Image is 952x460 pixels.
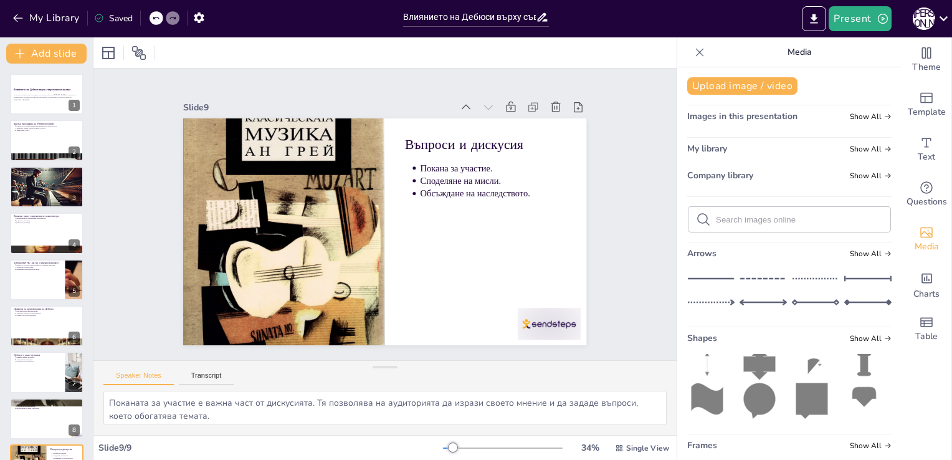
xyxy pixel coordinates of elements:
p: Споделяне на мисли. [336,258,407,396]
span: My library [687,143,727,155]
p: Въпроси и дискусия [367,257,450,413]
p: Въпроси и дискусия [50,448,80,451]
span: Show all [850,145,892,153]
button: А [PERSON_NAME] [913,6,935,31]
p: Обсъждане на наследството. [53,457,80,459]
p: Кратка биография на [PERSON_NAME] [14,122,80,125]
p: В тази презентация ще разгледаме как творчеството на [PERSON_NAME] е повлияло на съвременната муз... [14,94,80,98]
button: Present [829,6,891,31]
span: Media [915,240,939,254]
div: Add images, graphics, shapes or video [902,217,951,262]
span: Questions [907,195,947,209]
div: Slide 9 [450,72,571,322]
div: 4 [69,239,80,251]
p: Дебюси и джаз музиката [14,353,62,357]
p: Влияние върху съвременните композитори [14,214,80,218]
p: [DEMOGRAPHIC_DATA] и импресионизмът [14,261,62,264]
p: Сложни хармонии. [16,173,80,176]
span: Charts [913,287,940,301]
button: My Library [9,8,85,28]
div: 6 [69,332,80,343]
div: А [PERSON_NAME] [913,7,935,30]
div: 2 [10,120,83,161]
p: Вдъхновение за нови поколения. [16,407,80,410]
div: 6 [10,305,83,347]
span: Show all [850,334,892,343]
p: Media [710,37,889,67]
div: 8 [10,398,83,439]
p: Споделяне на мисли. [53,454,80,457]
p: Вдъхновение за съвременни композитори. [16,218,80,220]
div: 8 [69,424,80,436]
div: Add a table [902,307,951,352]
p: Дълбоко влияние. [16,403,80,405]
span: Single View [626,443,669,453]
p: Обсъждане на наследството. [325,253,396,391]
p: Предаване на емоции чрез звуци. [16,268,61,271]
p: Уникални стилови характеристики. [16,312,80,315]
span: Frames [687,439,717,451]
p: Следа в различни жанрове. [16,405,80,408]
p: Влияние в джаз музиката. [16,357,61,359]
p: [PERSON_NAME] е роден през [DEMOGRAPHIC_DATA] [16,125,80,127]
span: Theme [912,60,941,74]
div: 3 [10,166,83,208]
p: [PERSON_NAME] е ключова фигура в импресионизма. [16,264,61,266]
span: Images in this presentation [687,110,797,122]
div: 7 [69,378,80,390]
div: 5 [69,285,80,297]
p: Най-известните произведения. [16,310,80,312]
button: Add slide [6,44,87,64]
button: Speaker Notes [103,371,174,385]
p: Generated with [URL] [14,98,80,101]
div: Slide 9 / 9 [98,442,443,454]
strong: Влиянието на Дебюси върху съвременната музика [14,89,70,92]
span: Text [918,150,935,164]
button: Upload image / video [687,77,797,95]
p: Примери за произведения на Дебюси [14,307,80,311]
p: Нестандартни скали в музиката. [16,171,80,173]
span: Show all [850,112,892,121]
div: 7 [10,352,83,393]
input: Insert title [403,8,536,26]
p: Свободни форми. [16,176,80,178]
span: Template [908,105,946,119]
p: Дебюси е учил в [GEOGRAPHIC_DATA]. [16,127,80,129]
button: Export to PowerPoint [802,6,826,31]
p: Покана за участие. [53,453,80,455]
span: Table [915,330,938,343]
p: Покана за участие. [348,263,419,401]
div: 1 [10,74,83,115]
button: Transcript [179,371,234,385]
div: Add ready made slides [902,82,951,127]
div: Change the overall theme [902,37,951,82]
span: Shapes [687,332,717,344]
div: Get real-time input from your audience [902,172,951,217]
span: Company library [687,170,753,181]
div: 3 [69,193,80,204]
div: 2 [69,146,80,158]
p: Заключение [14,400,80,403]
p: Влияние на произведенията. [16,315,80,317]
p: Хармонични иновации. [16,358,61,361]
span: Position [131,46,146,60]
span: Show all [850,171,892,180]
p: Умира през 1918 г. [16,129,80,132]
div: 1 [69,100,80,111]
input: Search images online [716,215,883,224]
p: [PERSON_NAME]. [16,222,80,224]
p: Характеристики на музиката на Дебюси [14,168,80,172]
div: Add text boxes [902,127,951,172]
div: 5 [10,259,83,300]
div: 4 [10,213,83,254]
div: Add charts and graphs [902,262,951,307]
textarea: Поканата за участие е важна част от дискусията. Тя позволява на аудиторията да изрази своето мнен... [103,391,667,425]
span: Show all [850,249,892,258]
span: Arrows [687,247,716,259]
div: Saved [94,12,133,24]
p: [PERSON_NAME]. [16,219,80,222]
p: Ритмични експерименти. [16,361,61,363]
p: Усещания и настроения. [16,266,61,269]
span: Show all [850,441,892,450]
div: 34 % [575,442,605,454]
